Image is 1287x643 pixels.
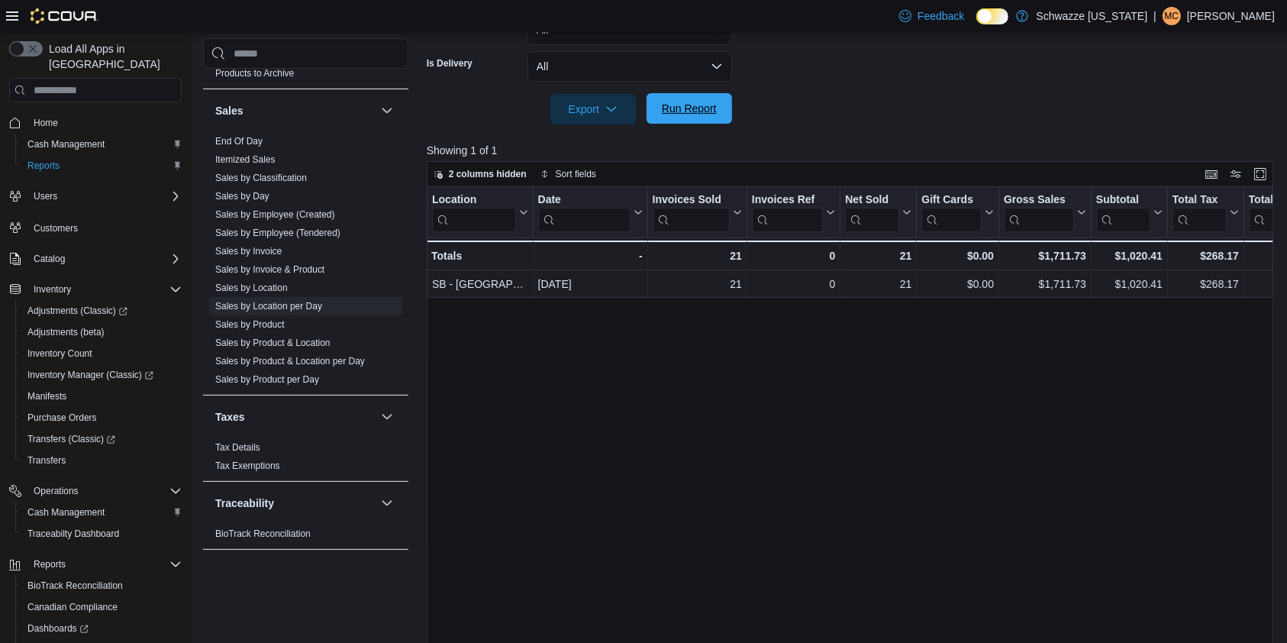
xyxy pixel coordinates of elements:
div: Traceability [203,525,408,549]
div: $1,020.41 [1096,247,1163,265]
button: Reports [15,155,188,176]
span: Customers [27,218,182,237]
input: Dark Mode [976,8,1008,24]
span: Traceabilty Dashboard [21,525,182,543]
div: 21 [652,247,741,265]
span: Operations [27,482,182,500]
button: Users [3,186,188,207]
div: [DATE] [537,275,642,293]
div: $1,711.73 [1004,275,1086,293]
span: Dark Mode [976,24,977,25]
span: Inventory [27,280,182,299]
button: Gross Sales [1004,193,1086,232]
span: Users [34,190,57,202]
span: Sales by Day [215,190,269,202]
span: Run Report [662,101,717,116]
span: Cash Management [27,506,105,519]
button: Invoices Sold [652,193,741,232]
button: Traceability [215,496,375,511]
span: End Of Day [215,135,263,147]
span: Cash Management [21,135,182,153]
span: Sales by Product [215,318,285,331]
span: Sales by Classification [215,172,307,184]
div: 0 [752,247,835,265]
span: Transfers (Classic) [27,433,115,445]
label: Is Delivery [427,57,473,69]
span: BioTrack Reconciliation [215,528,311,540]
a: Sales by Invoice & Product [215,264,324,275]
img: Cova [31,8,98,24]
span: Sales by Product & Location per Day [215,355,365,367]
span: Adjustments (beta) [27,326,105,338]
a: Canadian Compliance [21,598,124,616]
a: Inventory Manager (Classic) [15,364,188,386]
a: Purchase Orders [21,409,103,427]
a: Cash Management [21,503,111,522]
a: BioTrack Reconciliation [21,577,129,595]
button: Sales [378,102,396,120]
div: Taxes [203,438,408,481]
a: Sales by Product [215,319,285,330]
a: Sales by Product & Location [215,338,331,348]
a: Inventory Count [21,344,98,363]
span: Purchase Orders [27,412,97,424]
button: Sales [215,103,375,118]
span: Inventory Manager (Classic) [27,369,153,381]
button: Users [27,187,63,205]
button: Location [432,193,528,232]
h3: Traceability [215,496,274,511]
span: Customers [34,222,78,234]
div: 0 [752,275,835,293]
a: Sales by Employee (Created) [215,209,335,220]
button: Taxes [215,409,375,425]
div: Total Tax [1172,193,1227,232]
a: Feedback [893,1,970,31]
span: Home [34,117,58,129]
button: All [527,51,732,82]
button: Display options [1227,165,1245,183]
div: 21 [845,275,911,293]
div: $0.00 [921,247,994,265]
span: Sales by Invoice & Product [215,263,324,276]
a: Transfers [21,451,72,470]
button: Home [3,111,188,134]
div: $268.17 [1172,275,1239,293]
span: Load All Apps in [GEOGRAPHIC_DATA] [43,41,182,72]
button: Operations [27,482,85,500]
div: Net Sold [845,193,899,208]
button: Invoices Ref [752,193,835,232]
div: Date [537,193,630,208]
div: Location [432,193,516,208]
a: Dashboards [21,619,95,638]
span: Inventory Count [27,347,92,360]
span: Transfers [27,454,66,467]
span: Purchase Orders [21,409,182,427]
span: Canadian Compliance [27,601,118,613]
span: Sales by Location [215,282,288,294]
button: Sort fields [534,165,602,183]
a: Products to Archive [215,68,294,79]
span: Adjustments (Classic) [27,305,127,317]
p: | [1153,7,1156,25]
span: Transfers (Classic) [21,430,182,448]
a: Adjustments (Classic) [15,300,188,321]
span: MC [1165,7,1179,25]
div: 21 [845,247,911,265]
div: Subtotal [1096,193,1150,232]
div: Gross Sales [1004,193,1074,208]
span: Dashboards [21,619,182,638]
span: Sales by Location per Day [215,300,322,312]
div: $1,020.41 [1096,275,1163,293]
button: Gift Cards [921,193,994,232]
button: Traceabilty Dashboard [15,523,188,544]
span: Canadian Compliance [21,598,182,616]
button: Keyboard shortcuts [1202,165,1221,183]
p: Showing 1 of 1 [427,143,1282,158]
button: Total Tax [1172,193,1239,232]
span: Sales by Product & Location [215,337,331,349]
a: Traceabilty Dashboard [21,525,125,543]
a: Cash Management [21,135,111,153]
button: Adjustments (beta) [15,321,188,343]
button: Operations [3,480,188,502]
div: Location [432,193,516,232]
